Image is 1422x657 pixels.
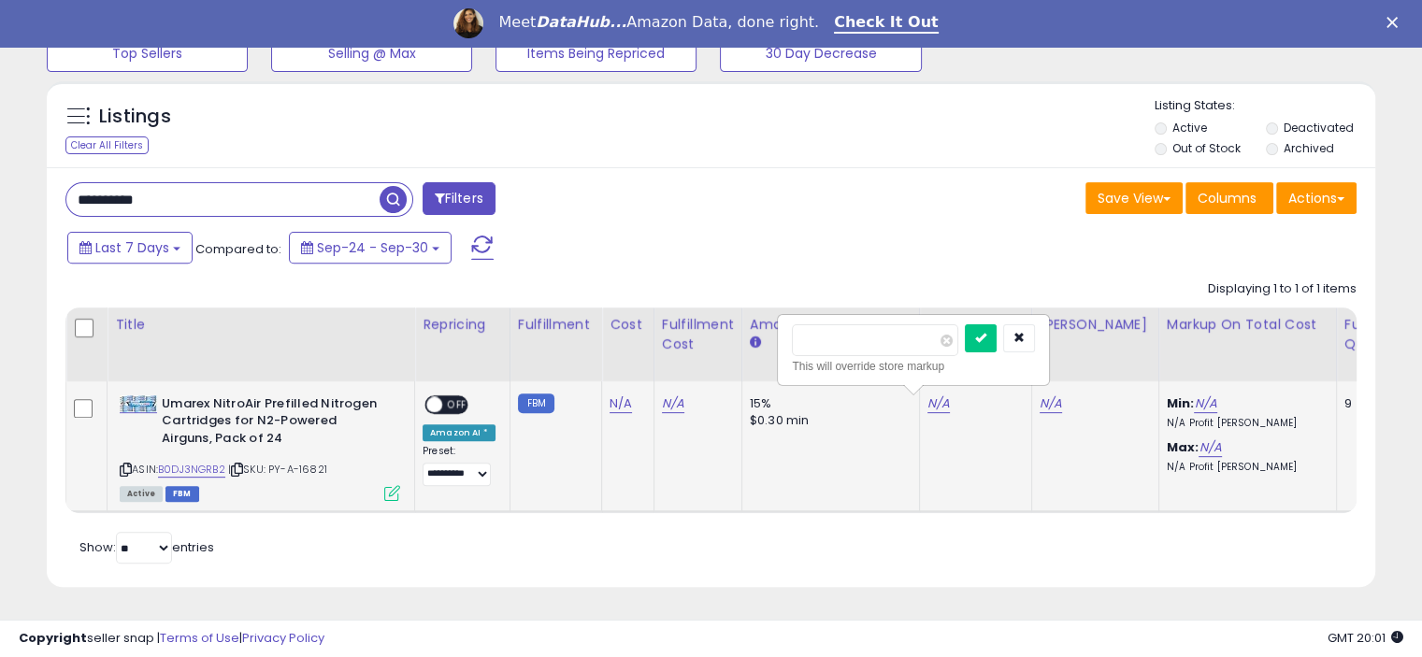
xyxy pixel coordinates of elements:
[1283,120,1353,136] label: Deactivated
[442,396,472,412] span: OFF
[792,357,1035,376] div: This will override store markup
[1208,280,1357,298] div: Displaying 1 to 1 of 1 items
[518,393,554,413] small: FBM
[423,424,496,441] div: Amazon AI *
[834,13,939,34] a: Check It Out
[496,35,697,72] button: Items Being Repriced
[120,395,400,499] div: ASIN:
[160,629,239,647] a: Terms of Use
[423,182,496,215] button: Filters
[242,629,324,647] a: Privacy Policy
[120,395,157,412] img: 41JRYdWElxL._SL40_.jpg
[750,395,905,412] div: 15%
[95,238,169,257] span: Last 7 Days
[19,629,87,647] strong: Copyright
[423,445,496,487] div: Preset:
[498,13,819,32] div: Meet Amazon Data, done right.
[317,238,428,257] span: Sep-24 - Sep-30
[67,232,193,264] button: Last 7 Days
[158,462,225,478] a: B0DJ3NGRB2
[1040,394,1062,413] a: N/A
[1328,629,1403,647] span: 2025-10-8 20:01 GMT
[1167,438,1199,456] b: Max:
[165,486,199,502] span: FBM
[99,104,171,130] h5: Listings
[1344,395,1402,412] div: 9
[610,315,646,335] div: Cost
[1158,307,1336,381] th: The percentage added to the cost of goods (COGS) that forms the calculator for Min & Max prices.
[47,35,248,72] button: Top Sellers
[1344,315,1409,354] div: Fulfillable Quantity
[1167,461,1322,474] p: N/A Profit [PERSON_NAME]
[927,394,950,413] a: N/A
[1167,417,1322,430] p: N/A Profit [PERSON_NAME]
[1172,120,1207,136] label: Active
[162,395,389,452] b: Umarex NitroAir Prefilled Nitrogen Cartridges for N2-Powered Airguns, Pack of 24
[1198,189,1257,207] span: Columns
[1167,315,1329,335] div: Markup on Total Cost
[1172,140,1241,156] label: Out of Stock
[662,394,684,413] a: N/A
[65,136,149,154] div: Clear All Filters
[1185,182,1273,214] button: Columns
[610,394,632,413] a: N/A
[289,232,452,264] button: Sep-24 - Sep-30
[1199,438,1221,457] a: N/A
[1386,17,1405,28] div: Close
[1283,140,1333,156] label: Archived
[1194,394,1216,413] a: N/A
[1276,182,1357,214] button: Actions
[750,412,905,429] div: $0.30 min
[1085,182,1183,214] button: Save View
[662,315,734,354] div: Fulfillment Cost
[750,335,761,351] small: Amazon Fees.
[19,630,324,648] div: seller snap | |
[115,315,407,335] div: Title
[1167,394,1195,412] b: Min:
[536,13,626,31] i: DataHub...
[423,315,502,335] div: Repricing
[518,315,594,335] div: Fulfillment
[228,462,327,477] span: | SKU: PY-A-16821
[120,486,163,502] span: All listings currently available for purchase on Amazon
[1155,97,1375,115] p: Listing States:
[1040,315,1151,335] div: [PERSON_NAME]
[271,35,472,72] button: Selling @ Max
[79,538,214,556] span: Show: entries
[750,315,912,335] div: Amazon Fees
[720,35,921,72] button: 30 Day Decrease
[453,8,483,38] img: Profile image for Georgie
[195,240,281,258] span: Compared to:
